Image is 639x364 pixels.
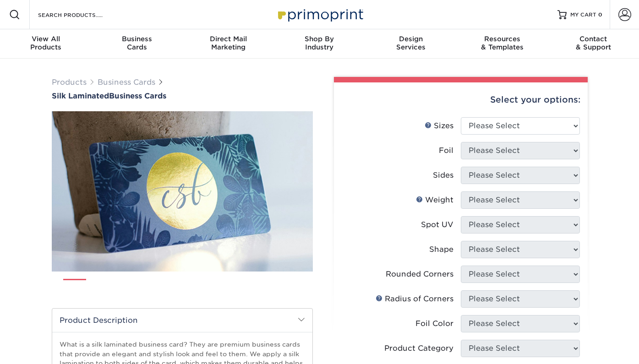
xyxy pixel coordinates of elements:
[376,293,453,304] div: Radius of Corners
[52,61,313,322] img: Silk Laminated 01
[91,35,182,43] span: Business
[365,29,456,59] a: DesignServices
[598,11,602,18] span: 0
[278,275,301,298] img: Business Cards 08
[365,35,456,51] div: Services
[94,275,117,298] img: Business Cards 02
[425,120,453,131] div: Sizes
[415,318,453,329] div: Foil Color
[433,170,453,181] div: Sides
[52,78,87,87] a: Products
[155,275,178,298] img: Business Cards 04
[247,275,270,298] img: Business Cards 07
[384,343,453,354] div: Product Category
[183,35,274,51] div: Marketing
[274,29,365,59] a: Shop ByIndustry
[341,82,580,117] div: Select your options:
[548,29,639,59] a: Contact& Support
[186,275,209,298] img: Business Cards 05
[52,309,312,332] h2: Product Description
[416,195,453,206] div: Weight
[365,35,456,43] span: Design
[274,35,365,51] div: Industry
[456,35,547,51] div: & Templates
[217,275,240,298] img: Business Cards 06
[183,29,274,59] a: Direct MailMarketing
[439,145,453,156] div: Foil
[456,29,547,59] a: Resources& Templates
[52,92,109,100] span: Silk Laminated
[37,9,126,20] input: SEARCH PRODUCTS.....
[570,11,596,19] span: MY CART
[548,35,639,51] div: & Support
[91,35,182,51] div: Cards
[274,35,365,43] span: Shop By
[98,78,155,87] a: Business Cards
[386,269,453,280] div: Rounded Corners
[274,5,366,24] img: Primoprint
[52,92,313,100] h1: Business Cards
[421,219,453,230] div: Spot UV
[456,35,547,43] span: Resources
[63,276,86,299] img: Business Cards 01
[52,92,313,100] a: Silk LaminatedBusiness Cards
[125,275,147,298] img: Business Cards 03
[91,29,182,59] a: BusinessCards
[548,35,639,43] span: Contact
[429,244,453,255] div: Shape
[183,35,274,43] span: Direct Mail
